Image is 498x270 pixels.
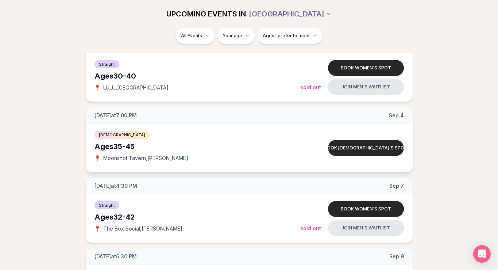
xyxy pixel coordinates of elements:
span: Ages I prefer to meet [263,33,310,39]
span: [DATE] at 6:30 PM [94,253,137,260]
button: All Events [176,28,215,44]
span: LULU , [GEOGRAPHIC_DATA] [103,84,169,91]
span: Sold Out [300,84,321,90]
span: Straight [94,201,119,209]
div: Ages 30-40 [94,71,300,81]
span: [DATE] at 7:00 PM [94,112,137,119]
div: Open Intercom Messenger [473,245,491,263]
button: Join men's waitlist [328,220,404,236]
div: Ages 32-42 [94,212,300,222]
span: The Box Social , [PERSON_NAME] [103,225,182,232]
span: UPCOMING EVENTS IN [166,9,246,19]
span: Sep 4 [389,112,404,119]
button: Book women's spot [328,60,404,76]
div: Ages 35-45 [94,141,300,152]
span: Straight [94,60,119,68]
span: Moonshot Tavern , [PERSON_NAME] [103,155,188,162]
span: 📍 [94,85,100,91]
span: Your age [223,33,242,39]
span: [DEMOGRAPHIC_DATA] [94,131,150,139]
span: Sep 9 [389,253,404,260]
button: Ages I prefer to meet [258,28,322,44]
span: 📍 [94,226,100,232]
span: Sep 7 [389,182,404,190]
span: 📍 [94,155,100,161]
span: Sold Out [300,225,321,231]
button: Book women's spot [328,201,404,217]
button: Your age [217,28,255,44]
span: [DATE] at 4:30 PM [94,182,137,190]
button: [GEOGRAPHIC_DATA] [249,6,332,22]
button: Book [DEMOGRAPHIC_DATA]'s spot [328,140,404,156]
span: All Events [181,33,202,39]
button: Join men's waitlist [328,79,404,95]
